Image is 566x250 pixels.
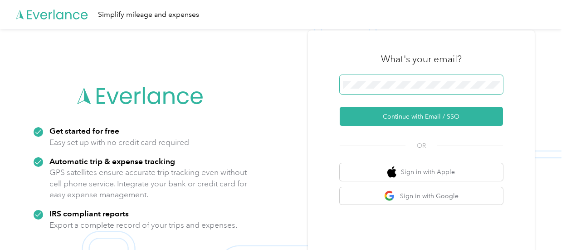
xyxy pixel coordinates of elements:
strong: Get started for free [49,126,119,135]
img: google logo [384,190,395,202]
button: google logoSign in with Google [340,187,503,205]
p: Easy set up with no credit card required [49,137,189,148]
button: apple logoSign in with Apple [340,163,503,181]
h3: What's your email? [381,53,462,65]
span: OR [405,141,437,150]
button: Continue with Email / SSO [340,107,503,126]
img: apple logo [387,166,396,178]
div: Simplify mileage and expenses [98,9,199,20]
strong: IRS compliant reports [49,209,129,218]
p: Export a complete record of your trips and expenses. [49,220,237,231]
p: GPS satellites ensure accurate trip tracking even without cell phone service. Integrate your bank... [49,167,248,200]
strong: Automatic trip & expense tracking [49,156,175,166]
